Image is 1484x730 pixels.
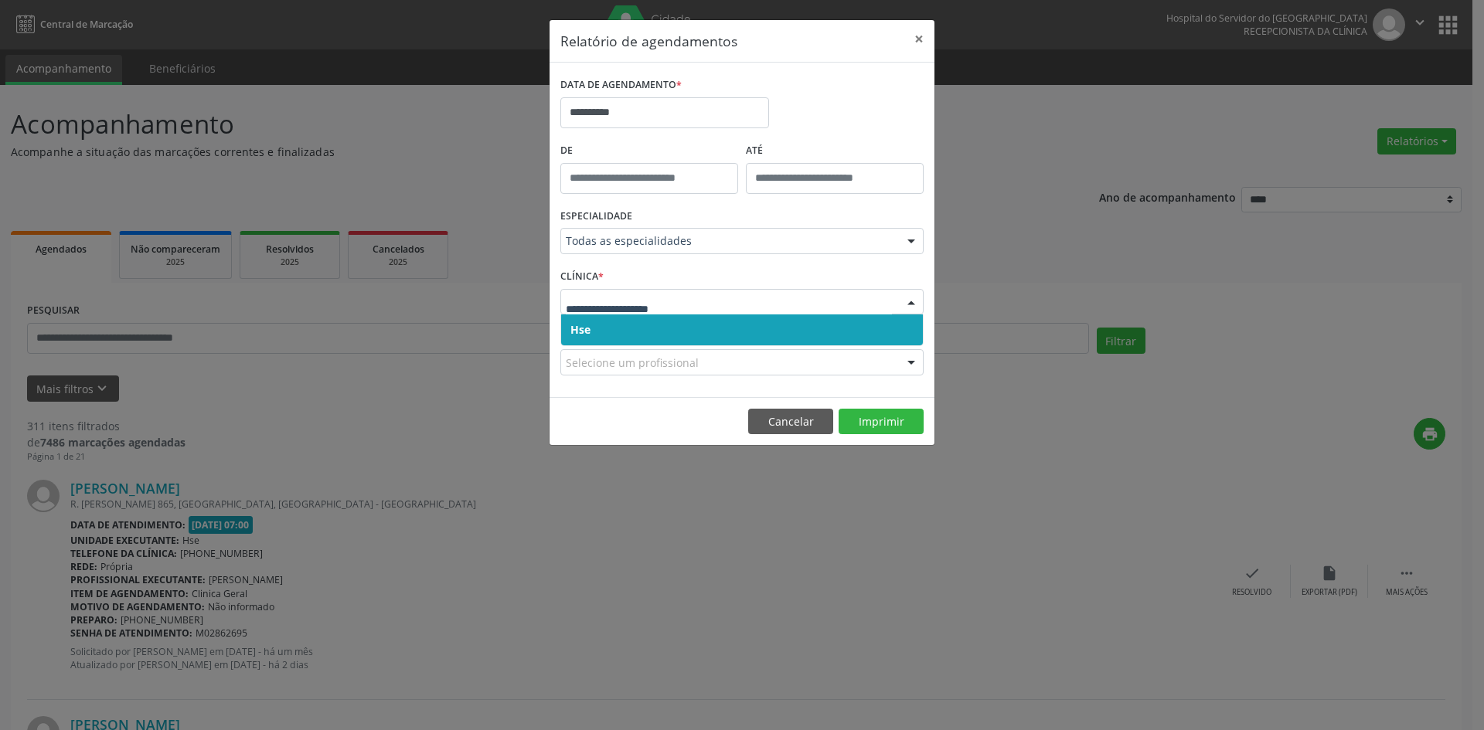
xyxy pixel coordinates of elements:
[570,322,591,337] span: Hse
[560,73,682,97] label: DATA DE AGENDAMENTO
[560,139,738,163] label: De
[560,31,737,51] h5: Relatório de agendamentos
[560,205,632,229] label: ESPECIALIDADE
[566,355,699,371] span: Selecione um profissional
[904,20,934,58] button: Close
[560,265,604,289] label: CLÍNICA
[746,139,924,163] label: ATÉ
[748,409,833,435] button: Cancelar
[566,233,892,249] span: Todas as especialidades
[839,409,924,435] button: Imprimir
